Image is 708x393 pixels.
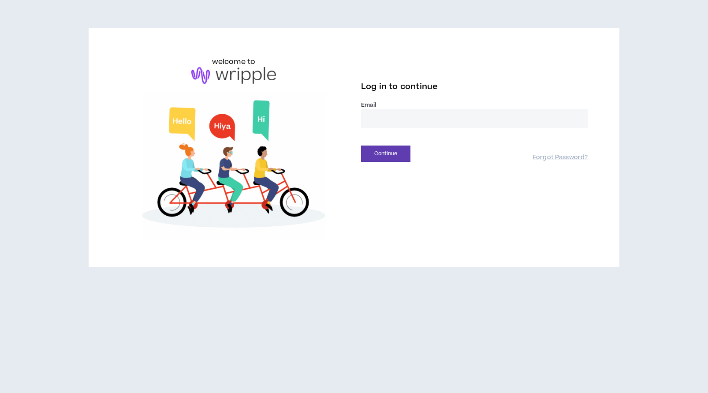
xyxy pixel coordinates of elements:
[361,81,438,92] span: Log in to continue
[361,146,410,162] button: Continue
[120,93,347,239] img: Welcome to Wripple
[191,67,276,84] img: logo-brand.png
[533,153,588,162] a: Forgot Password?
[212,56,256,67] h6: welcome to
[361,101,588,109] label: Email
